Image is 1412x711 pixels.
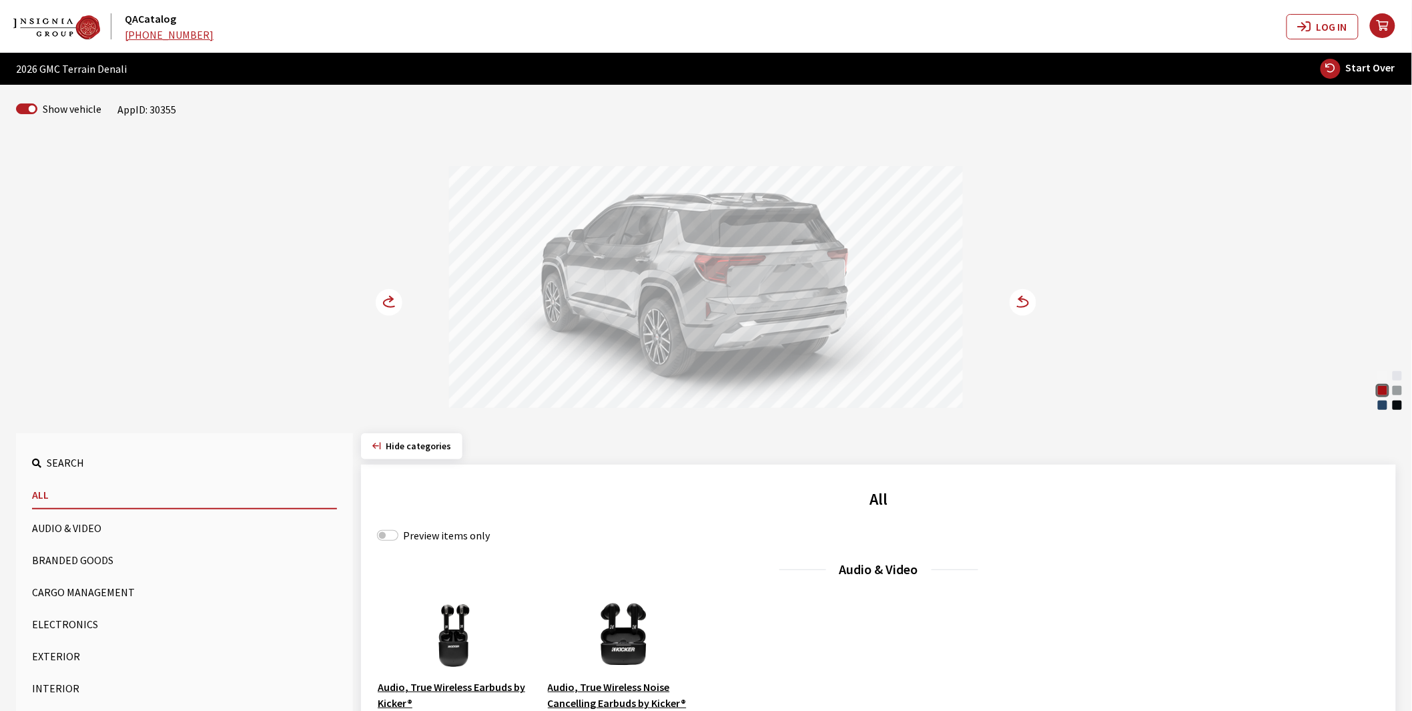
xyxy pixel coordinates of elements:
span: Click to hide category section. [386,440,451,452]
span: Search [47,456,84,469]
h3: Audio & Video [377,559,1380,579]
label: Show vehicle [43,101,101,117]
span: 2026 GMC Terrain Denali [16,61,127,77]
div: Glacier White Tricoat [1391,369,1404,383]
button: All [32,481,337,509]
a: QACatalog logo [13,13,122,39]
button: your cart [1369,3,1412,50]
img: Dashboard [13,15,100,39]
button: Electronics [32,611,337,638]
h2: All [377,487,1380,511]
button: Start Over [1320,58,1396,79]
button: Log In [1287,14,1359,39]
a: QACatalog [125,12,176,25]
button: Interior [32,675,337,702]
img: Image for Audio, True Wireless Noise Cancelling Earbuds by Kicker® [547,601,701,668]
button: Audio & Video [32,515,337,541]
img: Image for Audio, True Wireless Earbuds by Kicker® [377,601,531,668]
div: Volcanic Red Tintcoat [1376,384,1389,397]
span: Start Over [1346,61,1395,74]
a: [PHONE_NUMBER] [125,28,214,41]
button: Hide categories [361,433,462,459]
button: Cargo Management [32,579,337,606]
div: Summit White [1376,369,1389,383]
div: Downpour Metallic [1376,399,1389,412]
button: Branded Goods [32,547,337,573]
label: Preview items only [403,527,490,543]
div: AppID: 30355 [117,101,176,117]
button: Exterior [32,643,337,670]
div: Ebony Twilight Metallic [1391,399,1404,412]
div: Sterling Metallic [1391,384,1404,397]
